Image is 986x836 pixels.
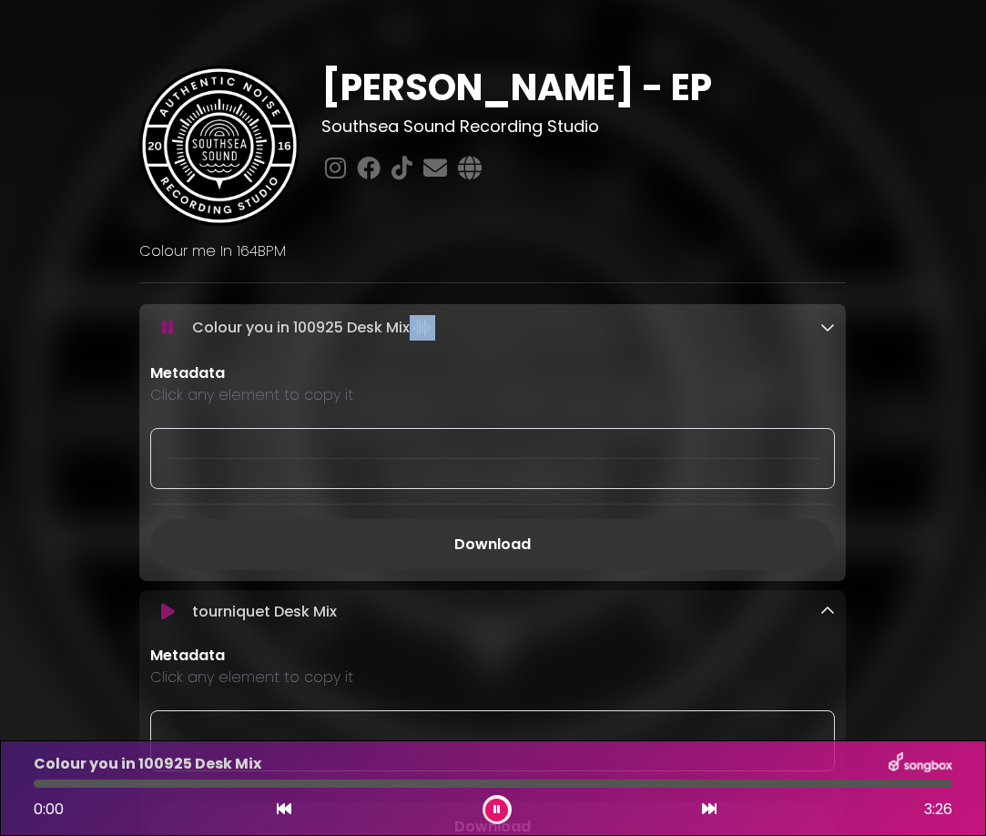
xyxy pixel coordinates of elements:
p: Colour you in 100925 Desk Mix [34,753,261,775]
p: Click any element to copy it [150,667,835,688]
p: Click any element to copy it [150,384,835,406]
h1: [PERSON_NAME] - EP [321,66,846,109]
p: Metadata [150,645,835,667]
p: Metadata [150,362,835,384]
img: waveform4.gif [410,315,435,341]
p: Colour me In 164BPM [139,240,846,262]
img: Sqix3KgTCSFekl421UP5 [139,66,300,226]
span: 3:26 [924,799,952,821]
h3: Southsea Sound Recording Studio [321,117,846,137]
p: tourniquet Desk Mix [192,601,337,623]
p: Colour you in 100925 Desk Mix [192,315,435,341]
img: songbox-logo-white.png [889,752,952,776]
a: Download [150,519,835,570]
span: 0:00 [34,799,64,820]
